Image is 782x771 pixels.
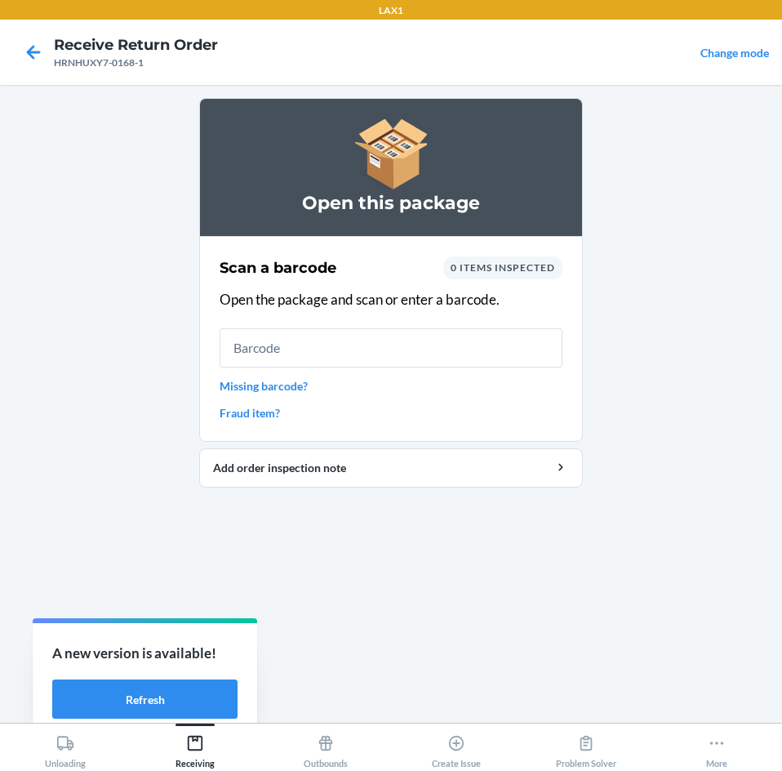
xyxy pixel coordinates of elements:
[176,728,215,769] div: Receiving
[220,377,562,394] a: Missing barcode?
[52,680,238,719] button: Refresh
[379,3,403,18] p: LAX1
[52,643,238,664] p: A new version is available!
[199,448,583,488] button: Add order inspection note
[220,190,562,216] h3: Open this package
[131,724,261,769] button: Receiving
[54,56,218,70] div: HRNHUXY7-0168-1
[220,404,562,421] a: Fraud item?
[45,728,86,769] div: Unloading
[213,459,569,476] div: Add order inspection note
[304,728,348,769] div: Outbounds
[54,34,218,56] h4: Receive Return Order
[700,46,769,60] a: Change mode
[706,728,727,769] div: More
[220,328,562,368] input: Barcode
[260,724,391,769] button: Outbounds
[220,289,562,310] p: Open the package and scan or enter a barcode.
[220,257,336,279] h2: Scan a barcode
[556,728,616,769] div: Problem Solver
[451,261,555,274] span: 0 items inspected
[522,724,652,769] button: Problem Solver
[391,724,522,769] button: Create Issue
[432,728,481,769] div: Create Issue
[651,724,782,769] button: More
